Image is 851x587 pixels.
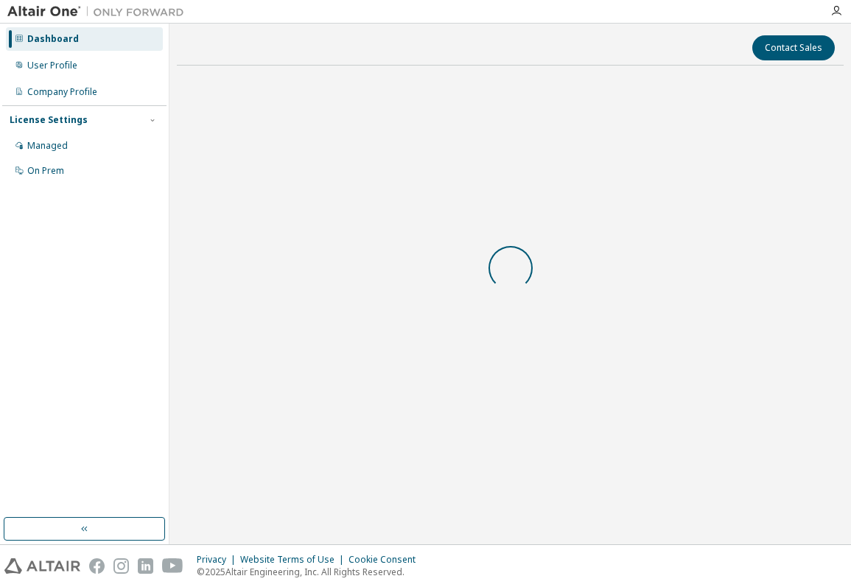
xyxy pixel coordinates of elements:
div: Company Profile [27,86,97,98]
div: Privacy [197,554,240,566]
div: License Settings [10,114,88,126]
div: User Profile [27,60,77,71]
img: altair_logo.svg [4,558,80,574]
div: Website Terms of Use [240,554,349,566]
img: linkedin.svg [138,558,153,574]
img: facebook.svg [89,558,105,574]
div: On Prem [27,165,64,177]
img: youtube.svg [162,558,183,574]
button: Contact Sales [752,35,835,60]
img: Altair One [7,4,192,19]
p: © 2025 Altair Engineering, Inc. All Rights Reserved. [197,566,424,578]
img: instagram.svg [113,558,129,574]
div: Cookie Consent [349,554,424,566]
div: Dashboard [27,33,79,45]
div: Managed [27,140,68,152]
